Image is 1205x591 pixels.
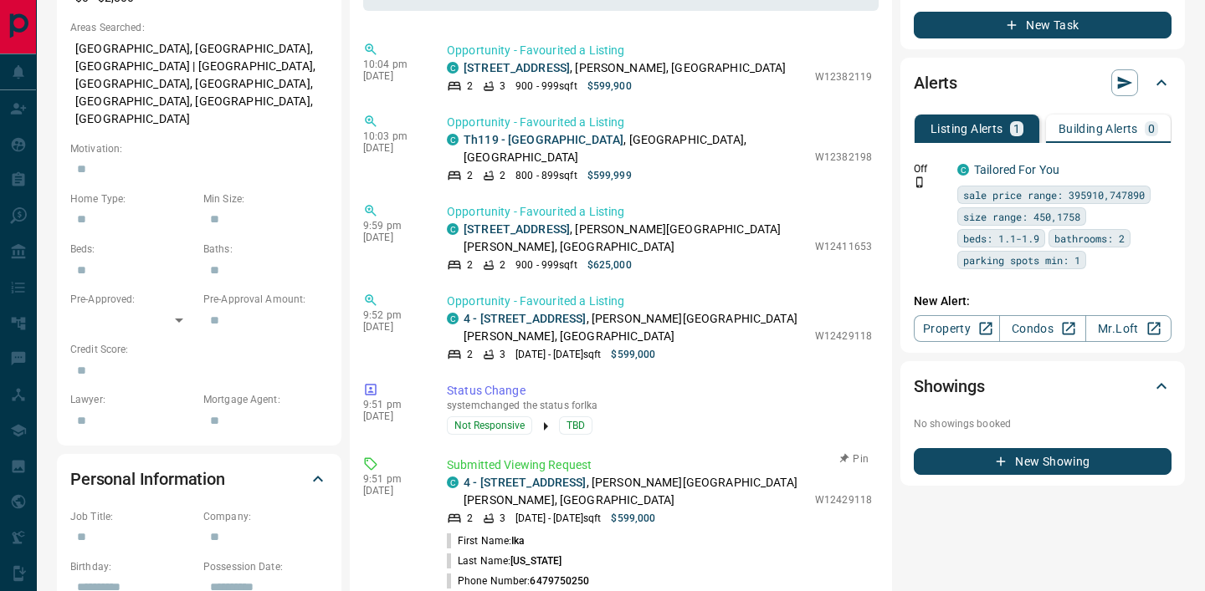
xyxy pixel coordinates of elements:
[363,220,422,232] p: 9:59 pm
[70,459,328,499] div: Personal Information
[815,69,872,84] p: W12382119
[587,168,632,183] p: $599,999
[363,485,422,497] p: [DATE]
[914,293,1172,310] p: New Alert:
[464,474,807,509] p: , [PERSON_NAME][GEOGRAPHIC_DATA][PERSON_NAME], [GEOGRAPHIC_DATA]
[447,476,459,488] div: condos.ca
[567,417,585,434] span: TBD
[830,451,879,466] button: Pin
[914,12,1172,38] button: New Task
[914,63,1172,103] div: Alerts
[70,559,195,574] p: Birthday:
[447,553,561,568] p: Last Name:
[363,399,422,410] p: 9:51 pm
[963,186,1145,203] span: sale price range: 395910,747890
[464,310,807,345] p: , [PERSON_NAME][GEOGRAPHIC_DATA][PERSON_NAME], [GEOGRAPHIC_DATA]
[363,70,422,82] p: [DATE]
[914,416,1172,431] p: No showings booked
[70,20,328,35] p: Areas Searched:
[464,131,807,166] p: , [GEOGRAPHIC_DATA], [GEOGRAPHIC_DATA]
[999,315,1085,342] a: Condos
[447,573,590,588] p: Phone Number:
[914,373,985,400] h2: Showings
[914,366,1172,406] div: Showings
[974,163,1059,176] a: Tailored For You
[363,309,422,321] p: 9:52 pm
[203,242,328,257] p: Baths:
[931,123,1003,135] p: Listing Alerts
[611,347,655,362] p: $599,000
[1085,315,1172,342] a: Mr.Loft
[467,79,473,94] p: 2
[447,42,872,59] p: Opportunity - Favourited a Listing
[515,257,577,273] p: 900 - 999 sqft
[500,168,505,183] p: 2
[500,257,505,273] p: 2
[363,130,422,142] p: 10:03 pm
[447,533,525,548] p: First Name:
[963,208,1080,225] span: size range: 450,1758
[70,35,328,133] p: [GEOGRAPHIC_DATA], [GEOGRAPHIC_DATA], [GEOGRAPHIC_DATA] | [GEOGRAPHIC_DATA], [GEOGRAPHIC_DATA], [...
[510,555,561,567] span: [US_STATE]
[70,342,328,357] p: Credit Score:
[447,203,872,221] p: Opportunity - Favourited a Listing
[815,239,872,254] p: W12411653
[70,509,195,524] p: Job Title:
[363,59,422,70] p: 10:04 pm
[963,252,1080,268] span: parking spots min: 1
[530,575,589,587] span: 6479750250
[203,191,328,206] p: Min Size:
[914,315,1000,342] a: Property
[203,509,328,524] p: Company:
[815,492,872,507] p: W12429118
[447,382,872,400] p: Status Change
[464,59,787,77] p: , [PERSON_NAME], [GEOGRAPHIC_DATA]
[500,347,505,362] p: 3
[363,473,422,485] p: 9:51 pm
[203,392,328,407] p: Mortgage Agent:
[447,114,872,131] p: Opportunity - Favourited a Listing
[70,392,195,407] p: Lawyer:
[447,400,872,411] p: system changed the status for Ika
[963,230,1039,247] span: beds: 1.1-1.9
[611,511,655,526] p: $599,000
[511,535,524,547] span: Ika
[447,62,459,74] div: condos.ca
[464,133,623,146] a: Th119 - [GEOGRAPHIC_DATA]
[464,476,587,489] a: 4 - [STREET_ADDRESS]
[587,257,632,273] p: $625,000
[203,292,328,307] p: Pre-Approval Amount:
[464,312,587,325] a: 4 - [STREET_ADDRESS]
[515,511,601,526] p: [DATE] - [DATE] sqft
[363,142,422,154] p: [DATE]
[815,329,872,344] p: W12429118
[957,164,969,176] div: condos.ca
[447,456,872,474] p: Submitted Viewing Request
[464,61,570,74] a: [STREET_ADDRESS]
[70,466,225,492] h2: Personal Information
[70,141,328,156] p: Motivation:
[467,257,473,273] p: 2
[70,191,195,206] p: Home Type:
[363,232,422,243] p: [DATE]
[464,221,807,256] p: , [PERSON_NAME][GEOGRAPHIC_DATA][PERSON_NAME], [GEOGRAPHIC_DATA]
[447,293,872,310] p: Opportunity - Favourited a Listing
[587,79,632,94] p: $599,900
[467,168,473,183] p: 2
[454,417,525,434] span: Not Responsive
[467,511,473,526] p: 2
[1148,123,1155,135] p: 0
[1013,123,1020,135] p: 1
[70,242,195,257] p: Beds:
[515,347,601,362] p: [DATE] - [DATE] sqft
[1054,230,1125,247] span: bathrooms: 2
[1059,123,1138,135] p: Building Alerts
[914,448,1172,475] button: New Showing
[70,292,195,307] p: Pre-Approved:
[914,176,926,188] svg: Push Notification Only
[467,347,473,362] p: 2
[914,161,947,176] p: Off
[203,559,328,574] p: Possession Date:
[447,223,459,235] div: condos.ca
[914,69,957,96] h2: Alerts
